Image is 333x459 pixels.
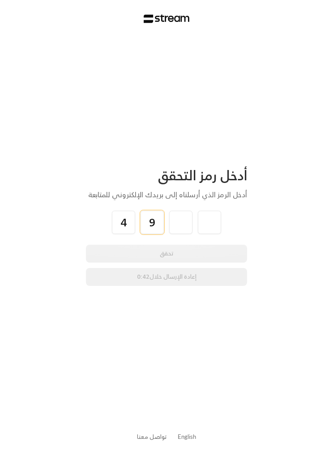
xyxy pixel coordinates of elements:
[137,432,167,442] a: تواصل معنا
[144,14,190,23] img: Stream Logo
[137,433,167,442] button: تواصل معنا
[86,167,247,184] div: أدخل رمز التحقق
[86,189,247,200] div: أدخل الرمز الذي أرسلناه إلى بريدك الإلكتروني للمتابعة
[178,429,196,445] a: English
